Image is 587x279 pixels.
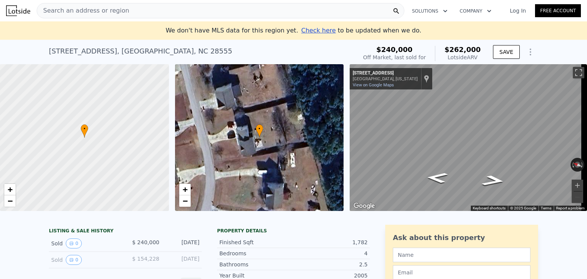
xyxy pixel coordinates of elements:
button: Rotate counterclockwise [571,158,575,172]
a: Zoom in [4,184,16,195]
span: $ 154,228 [132,256,159,262]
button: View historical data [66,255,82,265]
a: Open this area in Google Maps (opens a new window) [352,201,377,211]
button: SAVE [493,45,520,59]
div: Finished Sqft [219,238,293,246]
img: Lotside [6,5,30,16]
div: to be updated when we do. [301,26,421,35]
div: Property details [217,228,370,234]
a: Zoom in [179,184,191,195]
span: − [8,196,13,206]
button: Show Options [523,44,538,60]
div: Lotside ARV [444,54,481,61]
span: + [182,185,187,194]
img: Google [352,201,377,211]
div: [DATE] [165,255,199,265]
div: 4 [293,250,368,257]
span: Check here [301,27,336,34]
div: [STREET_ADDRESS] [353,70,418,76]
path: Go North, Azalea Plantation Blvd [417,170,457,185]
div: 1,782 [293,238,368,246]
span: • [256,125,263,132]
span: − [182,196,187,206]
a: View on Google Maps [353,83,394,88]
div: Ask about this property [393,232,530,243]
span: • [81,125,88,132]
a: Zoom out [179,195,191,207]
button: Keyboard shortcuts [473,206,506,211]
div: Bathrooms [219,261,293,268]
div: Sold [51,238,119,248]
div: We don't have MLS data for this region yet. [165,26,421,35]
button: Company [454,4,498,18]
div: [DATE] [165,238,199,248]
button: Rotate clockwise [581,158,585,172]
span: © 2025 Google [510,206,536,210]
a: Free Account [535,4,581,17]
div: • [81,124,88,138]
div: Street View [350,64,587,211]
button: Toggle fullscreen view [573,67,584,78]
path: Go South, Azalea Plantation Blvd [472,172,515,189]
button: Zoom in [572,180,583,191]
a: Zoom out [4,195,16,207]
a: Terms (opens in new tab) [541,206,551,210]
button: Solutions [406,4,454,18]
span: $240,000 [376,45,413,54]
span: + [8,185,13,194]
div: 2.5 [293,261,368,268]
div: • [256,124,263,138]
span: $262,000 [444,45,481,54]
div: Bedrooms [219,250,293,257]
a: Show location on map [424,75,429,83]
span: $ 240,000 [132,239,159,245]
button: Reset the view [570,159,585,170]
button: View historical data [66,238,82,248]
div: Map [350,64,587,211]
div: [STREET_ADDRESS] , [GEOGRAPHIC_DATA] , NC 28555 [49,46,232,57]
span: Search an address or region [37,6,129,15]
input: Name [393,248,530,262]
button: Zoom out [572,191,583,203]
div: LISTING & SALE HISTORY [49,228,202,235]
div: [GEOGRAPHIC_DATA], [US_STATE] [353,76,418,81]
a: Report a problem [556,206,585,210]
a: Log In [501,7,535,15]
div: Off Market, last sold for [363,54,426,61]
div: Sold [51,255,119,265]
